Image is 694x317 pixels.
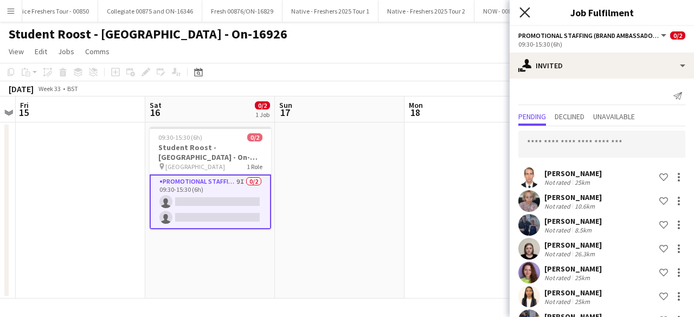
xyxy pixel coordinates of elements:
[278,106,292,119] span: 17
[98,1,202,22] button: Collegiate 00875 and ON-16346
[9,47,24,56] span: View
[81,44,114,59] a: Comms
[544,264,602,274] div: [PERSON_NAME]
[378,1,474,22] button: Native - Freshers 2025 Tour 2
[555,113,584,120] span: Declined
[255,111,269,119] div: 1 Job
[544,178,573,186] div: Not rated
[67,85,78,93] div: BST
[518,113,546,120] span: Pending
[20,100,29,110] span: Fri
[165,163,225,171] span: [GEOGRAPHIC_DATA]
[544,192,602,202] div: [PERSON_NAME]
[518,40,685,48] div: 09:30-15:30 (6h)
[150,127,271,229] app-job-card: 09:30-15:30 (6h)0/2Student Roost - [GEOGRAPHIC_DATA] - On-16926 [GEOGRAPHIC_DATA]1 RolePromotiona...
[150,174,271,229] app-card-role: Promotional Staffing (Brand Ambassadors)9I0/209:30-15:30 (6h)
[9,83,34,94] div: [DATE]
[247,133,262,141] span: 0/2
[58,47,74,56] span: Jobs
[544,240,602,250] div: [PERSON_NAME]
[407,106,423,119] span: 18
[544,216,602,226] div: [PERSON_NAME]
[54,44,79,59] a: Jobs
[18,106,29,119] span: 15
[9,26,287,42] h1: Student Roost - [GEOGRAPHIC_DATA] - On-16926
[35,47,47,56] span: Edit
[573,226,594,234] div: 8.5km
[518,31,659,40] span: Promotional Staffing (Brand Ambassadors)
[544,226,573,234] div: Not rated
[30,44,52,59] a: Edit
[573,297,592,306] div: 25km
[573,250,597,258] div: 26.3km
[510,53,694,79] div: Invited
[544,288,602,297] div: [PERSON_NAME]
[158,133,202,141] span: 09:30-15:30 (6h)
[4,44,28,59] a: View
[544,297,573,306] div: Not rated
[544,250,573,258] div: Not rated
[247,163,262,171] span: 1 Role
[36,85,63,93] span: Week 33
[409,100,423,110] span: Mon
[544,202,573,210] div: Not rated
[474,1,527,22] button: NOW - 00860
[573,202,597,210] div: 10.6km
[150,143,271,162] h3: Student Roost - [GEOGRAPHIC_DATA] - On-16926
[150,100,162,110] span: Sat
[573,178,592,186] div: 25km
[544,169,602,178] div: [PERSON_NAME]
[202,1,282,22] button: Fresh 00876/ON-16829
[573,274,592,282] div: 25km
[593,113,635,120] span: Unavailable
[279,100,292,110] span: Sun
[510,5,694,20] h3: Job Fulfilment
[670,31,685,40] span: 0/2
[544,274,573,282] div: Not rated
[85,47,110,56] span: Comms
[255,101,270,109] span: 0/2
[148,106,162,119] span: 16
[518,31,668,40] button: Promotional Staffing (Brand Ambassadors)
[282,1,378,22] button: Native - Freshers 2025 Tour 1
